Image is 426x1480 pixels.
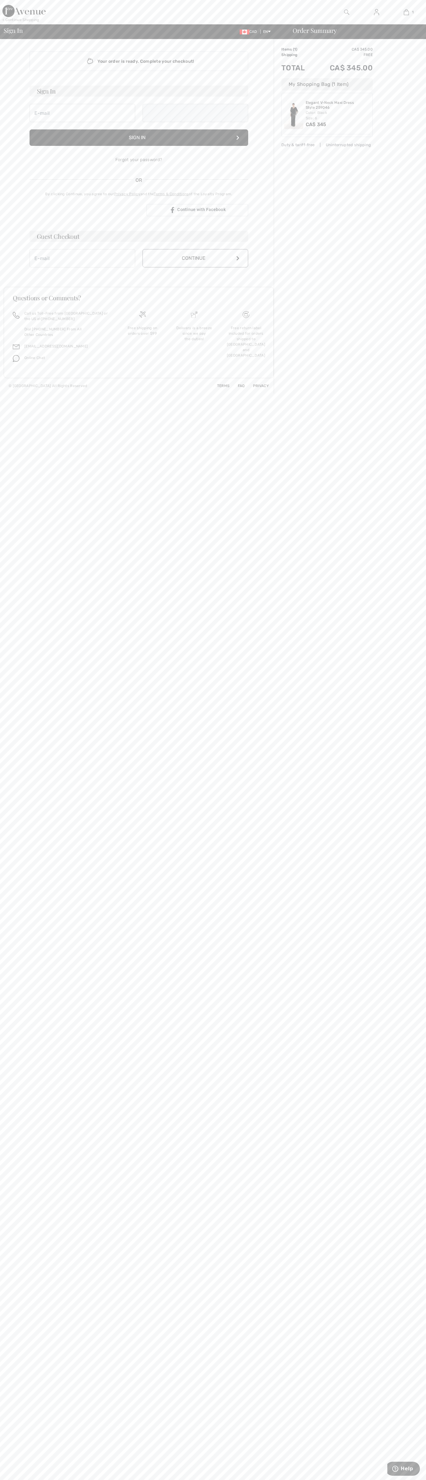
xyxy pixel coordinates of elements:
td: Shipping [281,52,314,58]
a: [PHONE_NUMBER] [41,317,75,321]
div: By clicking Continue, you agree to our and the of the Loyalty Program. [30,191,248,197]
div: Your order is ready. Complete your checkout! [30,51,248,71]
img: Elegant V-Neck Maxi Dress Style 259046 [284,100,303,129]
div: Free shipping on orders over $99 [121,325,164,336]
div: Duty & tariff-free | Uninterrupted shipping [281,142,373,148]
img: Free shipping on orders over $99 [243,311,249,318]
h3: Guest Checkout [30,231,248,242]
a: Elegant V-Neck Maxi Dress Style 259046 [306,100,370,110]
img: My Bag [404,9,409,16]
span: CA$ 345 [306,122,326,127]
img: Canadian Dollar [240,30,249,34]
iframe: Opens a widget where you can find more information [387,1462,420,1477]
a: Terms [210,384,230,388]
a: Sign In [369,9,384,16]
img: Delivery is a breeze since we pay the duties! [191,311,198,318]
td: CA$ 345.00 [314,58,373,78]
img: Free shipping on orders over $99 [139,311,146,318]
input: E-mail [30,249,135,267]
h3: Sign In [30,86,248,97]
td: Items ( ) [281,47,314,52]
div: Delivery is a breeze since we pay the duties! [173,325,215,342]
span: Online Chat [24,356,45,360]
a: Forgot your password? [115,157,162,162]
p: Dial [PHONE_NUMBER] From All Other Countries [24,326,109,337]
span: CAD [240,30,259,34]
a: Privacy [246,384,269,388]
a: Privacy Policy [114,192,140,196]
a: 1 [392,9,421,16]
img: My Info [374,9,379,16]
a: Terms & Conditions [154,192,188,196]
td: Total [281,58,314,78]
img: email [13,344,19,350]
span: Continue with Facebook [177,207,226,212]
a: [EMAIL_ADDRESS][DOMAIN_NAME] [24,344,88,348]
button: Sign In [30,129,248,146]
iframe: Sign in with Google Button [26,203,145,217]
span: OR [132,177,145,184]
span: 1 [294,47,296,51]
span: 1 [412,9,414,15]
div: © [GEOGRAPHIC_DATA] All Rights Reserved [9,383,87,389]
img: chat [13,355,19,362]
p: Call us Toll-Free from [GEOGRAPHIC_DATA] or the US at [24,311,109,322]
img: search the website [344,9,349,16]
img: 1ère Avenue [2,5,46,17]
a: Continue with Facebook [146,204,248,216]
div: Free return label included for orders shipped to [GEOGRAPHIC_DATA] and [GEOGRAPHIC_DATA] [225,325,267,358]
span: EN [263,30,271,34]
img: call [13,312,19,319]
a: FAQ [231,384,245,388]
input: E-mail [30,104,135,122]
td: CA$ 345.00 [314,47,373,52]
div: Order Summary [285,27,422,33]
td: Free [314,52,373,58]
div: < Continue Shopping [2,17,39,23]
div: My Shopping Bag (1 Item) [281,78,373,90]
div: Color: Black Size: 6 [306,110,370,121]
button: Continue [143,249,248,267]
h3: Questions or Comments? [13,295,265,301]
span: Sign In [4,27,23,33]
